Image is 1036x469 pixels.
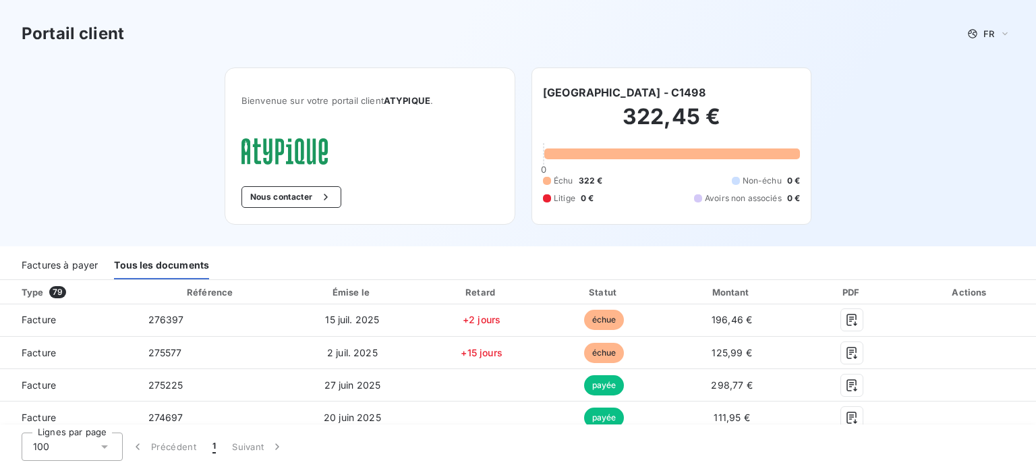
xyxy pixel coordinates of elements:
span: 27 juin 2025 [324,379,381,391]
span: 20 juin 2025 [324,412,381,423]
div: Tous les documents [114,251,209,279]
span: 196,46 € [712,314,752,325]
span: ATYPIQUE [384,95,430,106]
span: 0 € [581,192,594,204]
span: Litige [554,192,575,204]
span: 125,99 € [712,347,751,358]
span: Facture [11,379,127,392]
span: 79 [49,286,66,298]
div: Type [13,285,135,299]
img: Company logo [241,138,328,165]
span: 15 juil. 2025 [325,314,379,325]
button: Suivant [224,433,292,461]
span: 298,77 € [711,379,752,391]
span: 275225 [148,379,183,391]
button: Précédent [123,433,204,461]
h6: [GEOGRAPHIC_DATA] - C1498 [543,84,706,101]
div: Émise le [287,285,417,299]
span: 275577 [148,347,182,358]
span: Avoirs non associés [705,192,782,204]
span: 1 [212,440,216,453]
div: Montant [667,285,797,299]
button: Nous contacter [241,186,341,208]
span: +2 jours [463,314,500,325]
span: FR [983,28,994,39]
div: Actions [908,285,1033,299]
div: Retard [422,285,541,299]
div: PDF [802,285,902,299]
span: Bienvenue sur votre portail client . [241,95,498,106]
span: Échu [554,175,573,187]
div: Factures à payer [22,251,98,279]
span: 100 [33,440,49,453]
span: Facture [11,313,127,327]
span: 2 juil. 2025 [327,347,378,358]
span: 0 € [787,192,800,204]
div: Statut [546,285,662,299]
div: Référence [187,287,233,298]
span: Facture [11,411,127,424]
span: échue [584,310,625,330]
span: payée [584,408,625,428]
span: échue [584,343,625,363]
span: Facture [11,346,127,360]
span: 276397 [148,314,184,325]
span: payée [584,375,625,395]
span: Non-échu [743,175,782,187]
span: 322 € [579,175,603,187]
span: 0 [541,164,546,175]
span: +15 jours [461,347,502,358]
h3: Portail client [22,22,124,46]
span: 0 € [787,175,800,187]
h2: 322,45 € [543,103,800,144]
button: 1 [204,433,224,461]
span: 111,95 € [714,412,749,423]
span: 274697 [148,412,183,423]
